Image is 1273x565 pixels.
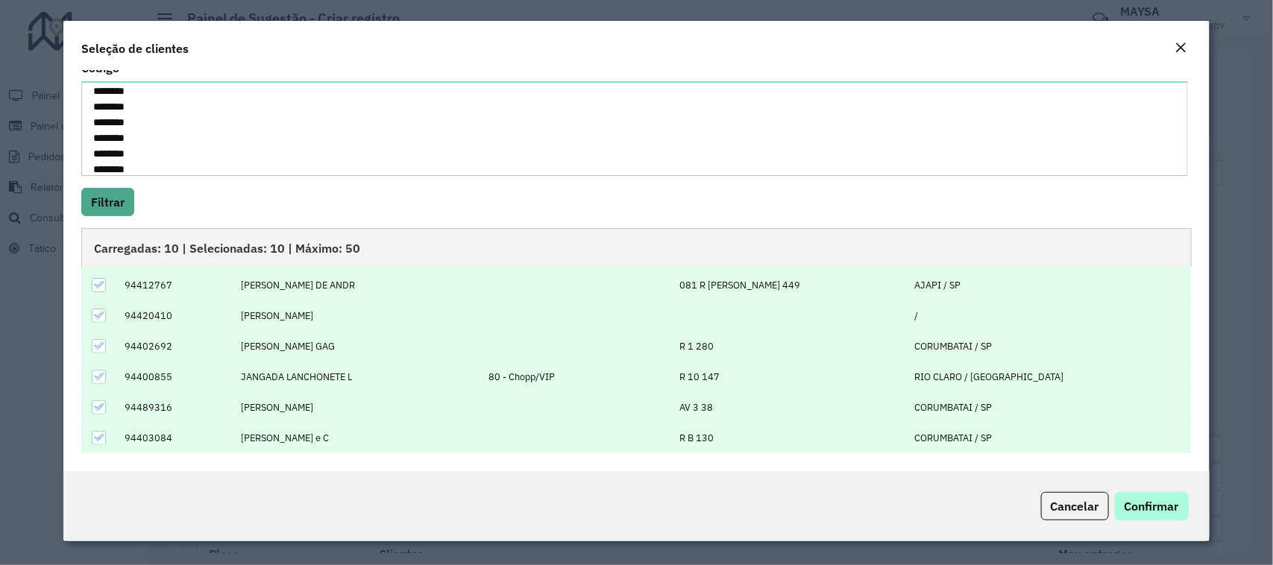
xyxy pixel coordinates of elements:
div: Carregadas: 10 | Selecionadas: 10 | Máximo: 50 [81,228,1191,267]
h4: Seleção de clientes [81,40,189,57]
td: [PERSON_NAME] [233,300,482,331]
td: R 10 147 [672,362,907,392]
td: CORUMBATAI / SP [907,423,1191,453]
td: R B 130 [672,423,907,453]
td: CORUMBATAI / SP [907,331,1191,362]
td: AJAPI / SP [907,270,1191,300]
td: [PERSON_NAME] GAG [233,331,482,362]
td: 081 R [PERSON_NAME] 449 [672,270,907,300]
button: Cancelar [1041,492,1109,520]
td: 94420410 [117,300,233,331]
td: RIO CLARO / [GEOGRAPHIC_DATA] [907,362,1191,392]
span: Cancelar [1051,499,1099,514]
td: 94402692 [117,331,233,362]
td: / [907,300,1191,331]
td: JANGADA LANCHONETE L [233,362,482,392]
td: 94412767 [117,270,233,300]
button: Filtrar [81,188,134,216]
td: [PERSON_NAME] [233,392,482,423]
button: Confirmar [1115,492,1189,520]
span: Confirmar [1125,499,1179,514]
td: AV 3 38 [672,392,907,423]
td: 94400855 [117,362,233,392]
td: R 1 280 [672,331,907,362]
td: 94403084 [117,423,233,453]
em: Fechar [1175,42,1187,54]
td: CORUMBATAI / SP [907,392,1191,423]
td: 80 - Chopp/VIP [481,362,672,392]
td: 94489316 [117,392,233,423]
td: [PERSON_NAME] e C [233,423,482,453]
button: Close [1171,39,1192,58]
td: [PERSON_NAME] DE ANDR [233,270,482,300]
